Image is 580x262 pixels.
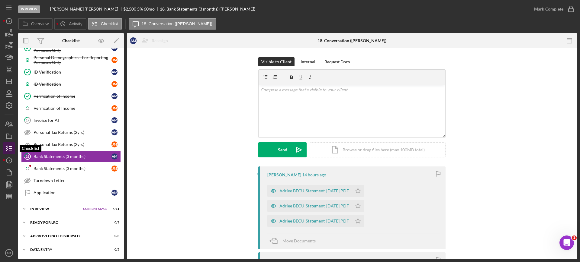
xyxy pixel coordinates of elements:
button: AMReassign [127,35,174,47]
text: MF [7,251,11,255]
div: Approved Not Disbursed [30,234,104,238]
a: ApplicationAM [21,187,121,199]
a: Bank Statements (3 months)JM [21,163,121,175]
div: A M [111,153,118,159]
div: 18. Bank Statements (3 months) ([PERSON_NAME]) [160,7,255,11]
div: Bank Statements (3 months) [34,154,111,159]
div: Personal Tax Returns (2yrs) [34,130,111,135]
button: Activity [54,18,86,30]
button: Send [258,142,307,157]
div: Personal Tax Returns (2yrs) [34,142,111,147]
div: Verification of Income [34,94,111,99]
span: Current Stage [83,207,107,211]
div: J M [111,57,118,63]
button: Checklist [88,18,122,30]
tspan: 17 [26,118,30,122]
tspan: 18 [26,154,29,158]
div: Ready for LRC [30,221,104,224]
div: Verification of Income [34,106,111,111]
button: Internal [298,57,318,66]
div: J M [111,81,118,87]
div: Visible to Client [261,57,292,66]
span: $2,500 [123,6,136,11]
div: J M [111,105,118,111]
a: Personal Demographics - For Reporting Purposes OnlyJM [21,54,121,66]
button: 18. Conversation ([PERSON_NAME]) [129,18,216,30]
div: A M [111,93,118,99]
span: 1 [572,235,577,240]
div: Checklist [62,38,80,43]
a: ID VerificationAM [21,66,121,78]
iframe: Intercom live chat [559,235,574,250]
a: Verification of IncomeAM [21,90,121,102]
div: 5 % [137,7,143,11]
div: 0 / 5 [108,248,119,251]
div: [PERSON_NAME] [PERSON_NAME] [50,7,123,11]
div: Adriee BECU-Statement-[DATE].PDF [279,204,349,208]
div: 0 / 3 [108,221,119,224]
div: 18. Conversation ([PERSON_NAME]) [317,38,386,43]
div: [PERSON_NAME] [267,172,301,177]
span: Move Documents [282,238,316,243]
button: Move Documents [267,233,322,248]
label: Checklist [101,21,118,26]
button: Adriee BECU-Statement-[DATE].PDF [267,185,364,197]
div: A M [130,37,137,44]
div: A M [111,117,118,123]
div: 4 / 11 [108,207,119,211]
div: Turndown Letter [34,178,121,183]
div: In Review [30,207,80,211]
button: Visible to Client [258,57,295,66]
div: A M [111,69,118,75]
button: Request Docs [321,57,353,66]
label: Activity [69,21,82,26]
div: A M [111,190,118,196]
a: Personal Tax Returns (2yrs)AM [21,126,121,138]
a: ID VerificationJM [21,78,121,90]
label: Overview [31,21,49,26]
div: Application [34,190,111,195]
div: Reassign [152,35,168,47]
label: 18. Conversation ([PERSON_NAME]) [142,21,212,26]
div: ID Verification [34,82,111,87]
div: J M [111,166,118,172]
a: Personal Tax Returns (2yrs)JM [21,138,121,150]
div: Invoice for AT [34,118,111,123]
div: J M [111,141,118,147]
div: Internal [301,57,315,66]
div: Send [278,142,287,157]
a: 17Invoice for ATAM [21,114,121,126]
button: Adriee BECU-Statement-[DATE].PDF [267,215,364,227]
button: Adriee BECU-Statement-[DATE].PDF [267,200,364,212]
div: A M [111,129,118,135]
div: Request Docs [324,57,350,66]
button: MF [3,247,15,259]
div: Mark Complete [534,3,563,15]
div: 0 / 8 [108,234,119,238]
a: 18Bank Statements (3 months)AM [21,150,121,163]
div: Adriee BECU-Statement-[DATE].PDF [279,188,349,193]
div: ID Verification [34,70,111,74]
time: 2025-10-03 00:50 [302,172,326,177]
a: Verification of IncomeJM [21,102,121,114]
div: Personal Demographics - For Reporting Purposes Only [34,55,111,65]
button: Overview [18,18,53,30]
div: 60 mo [144,7,155,11]
a: Turndown Letter [21,175,121,187]
div: In Review [18,5,40,13]
button: Mark Complete [528,3,577,15]
div: Adriee BECU-Statement-[DATE].PDF [279,219,349,223]
div: Data Entry [30,248,104,251]
div: Bank Statements (3 months) [34,166,111,171]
